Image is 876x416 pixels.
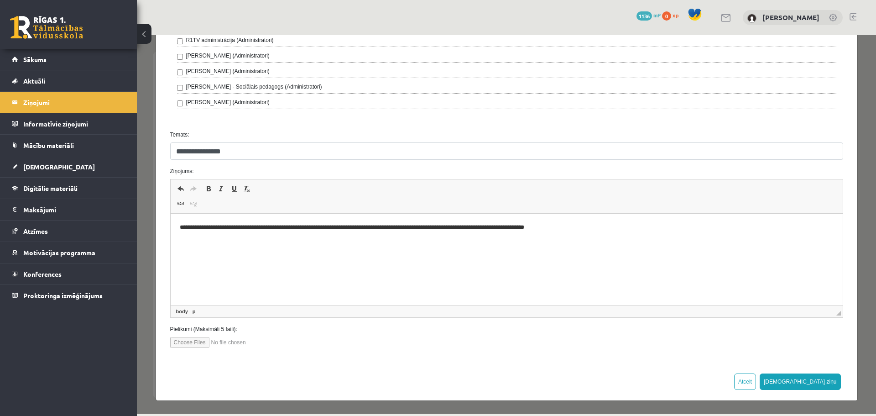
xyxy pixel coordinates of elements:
button: Atcelt [597,338,619,355]
a: Digitālie materiāli [12,178,125,199]
span: Digitālie materiāli [23,184,78,192]
label: [PERSON_NAME] (Administratori) [49,63,133,71]
legend: Ziņojumi [23,92,125,113]
button: [DEMOGRAPHIC_DATA] ziņu [623,338,704,355]
a: Sākums [12,49,125,70]
a: Redo (Ctrl+Y) [50,147,63,159]
span: Sākums [23,55,47,63]
iframe: Rich Text Editor, wiswyg-editor-47363832672580-1755001241-359 [34,179,706,270]
a: Mācību materiāli [12,135,125,156]
a: Maksājumi [12,199,125,220]
a: Remove Format [104,147,116,159]
label: [PERSON_NAME] (Administratori) [49,32,133,40]
a: Ziņojumi [12,92,125,113]
a: Italic (Ctrl+I) [78,147,91,159]
label: Temats: [26,95,713,104]
a: Link (Ctrl+K) [37,163,50,174]
span: mP [653,11,661,19]
span: Mācību materiāli [23,141,74,149]
a: Aktuāli [12,70,125,91]
a: Informatīvie ziņojumi [12,113,125,134]
a: [PERSON_NAME] [762,13,819,22]
label: R1TV administrācija (Administratori) [49,1,137,9]
span: Motivācijas programma [23,248,95,257]
a: Konferences [12,263,125,284]
label: Ziņojums: [26,132,713,140]
span: Atzīmes [23,227,48,235]
span: Proktoringa izmēģinājums [23,291,103,300]
a: Rīgas 1. Tālmācības vidusskola [10,16,83,39]
a: Bold (Ctrl+B) [65,147,78,159]
a: Proktoringa izmēģinājums [12,285,125,306]
a: 1136 mP [636,11,661,19]
legend: Maksājumi [23,199,125,220]
a: [DEMOGRAPHIC_DATA] [12,156,125,177]
label: [PERSON_NAME] (Administratori) [49,16,133,25]
a: Underline (Ctrl+U) [91,147,104,159]
img: Zane Romānova [747,14,756,23]
a: body element [37,272,53,280]
label: [PERSON_NAME] - Sociālais pedagogs (Administratori) [49,47,185,56]
a: Undo (Ctrl+Z) [37,147,50,159]
span: Aktuāli [23,77,45,85]
a: Atzīmes [12,221,125,242]
label: Pielikumi (Maksimāli 5 faili): [26,290,713,298]
a: Unlink [50,163,63,174]
a: 0 xp [662,11,683,19]
a: p element [54,272,61,280]
span: xp [673,11,678,19]
span: Drag to resize [699,276,704,280]
span: [DEMOGRAPHIC_DATA] [23,163,95,171]
span: Konferences [23,270,62,278]
span: 0 [662,11,671,21]
legend: Informatīvie ziņojumi [23,113,125,134]
a: Motivācijas programma [12,242,125,263]
span: 1136 [636,11,652,21]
